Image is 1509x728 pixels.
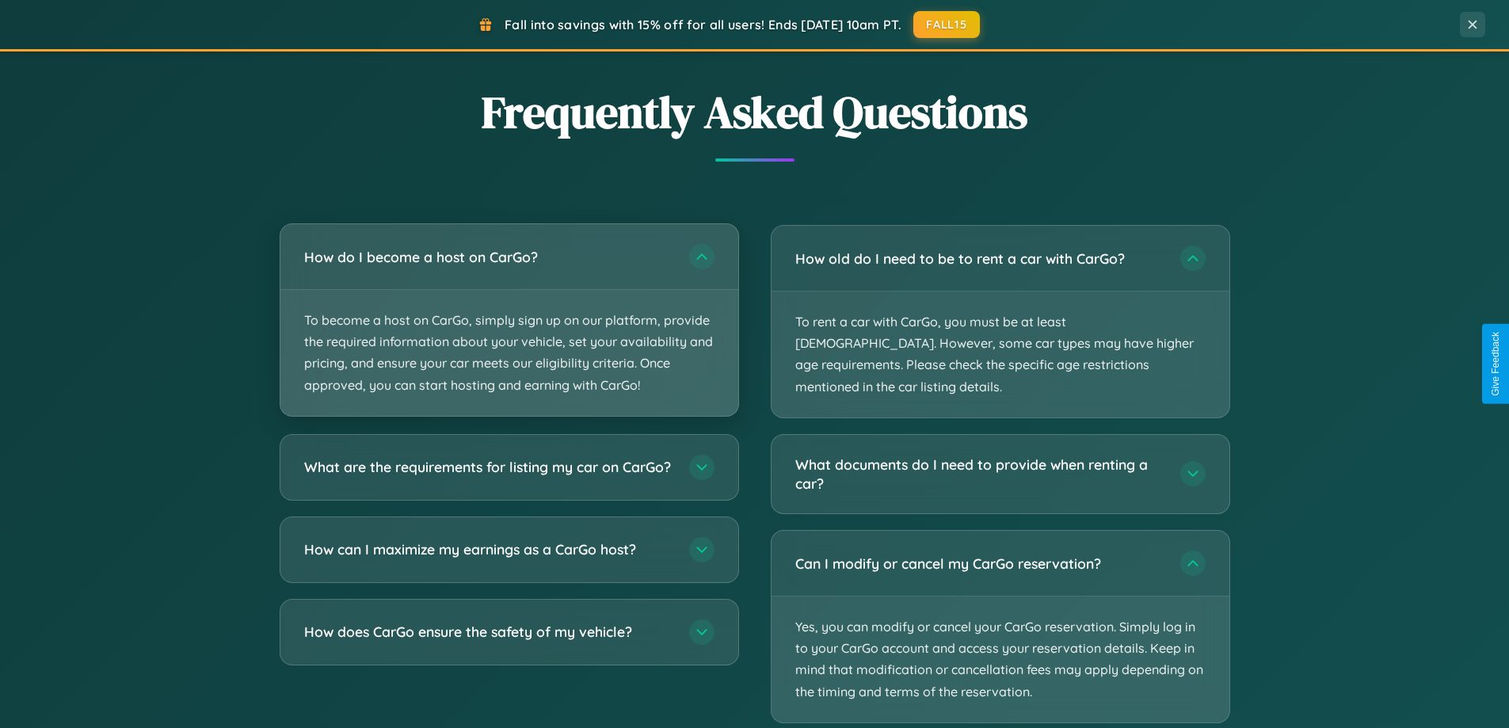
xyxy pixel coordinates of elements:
[304,539,673,559] h3: How can I maximize my earnings as a CarGo host?
[913,11,980,38] button: FALL15
[304,622,673,642] h3: How does CarGo ensure the safety of my vehicle?
[795,455,1164,494] h3: What documents do I need to provide when renting a car?
[795,249,1164,269] h3: How old do I need to be to rent a car with CarGo?
[505,17,901,32] span: Fall into savings with 15% off for all users! Ends [DATE] 10am PT.
[304,247,673,267] h3: How do I become a host on CarGo?
[280,82,1230,143] h2: Frequently Asked Questions
[772,292,1229,417] p: To rent a car with CarGo, you must be at least [DEMOGRAPHIC_DATA]. However, some car types may ha...
[795,554,1164,574] h3: Can I modify or cancel my CarGo reservation?
[280,290,738,416] p: To become a host on CarGo, simply sign up on our platform, provide the required information about...
[1490,332,1501,396] div: Give Feedback
[304,457,673,477] h3: What are the requirements for listing my car on CarGo?
[772,597,1229,722] p: Yes, you can modify or cancel your CarGo reservation. Simply log in to your CarGo account and acc...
